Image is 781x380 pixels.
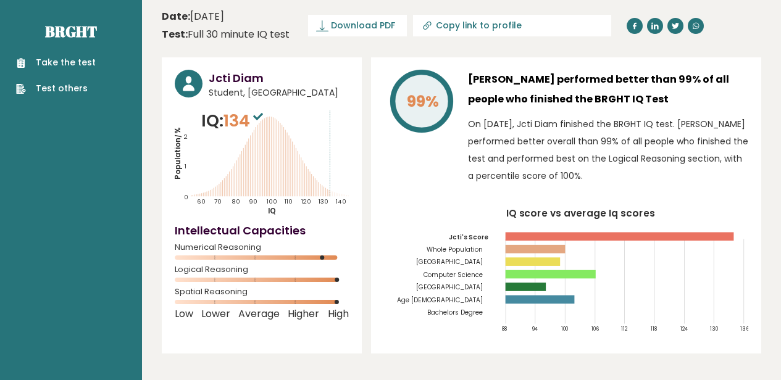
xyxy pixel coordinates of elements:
[266,197,277,205] tspan: 100
[468,70,748,109] h3: [PERSON_NAME] performed better than 99% of all people who finished the BRGHT IQ Test
[162,9,190,23] b: Date:
[175,267,349,272] span: Logical Reasoning
[397,295,483,305] tspan: Age [DEMOGRAPHIC_DATA]
[201,312,230,316] span: Lower
[532,325,538,332] tspan: 94
[336,197,346,205] tspan: 140
[502,325,507,332] tspan: 88
[173,127,183,180] tspan: Population/%
[238,312,280,316] span: Average
[424,270,483,279] tspan: Computer Science
[232,197,240,205] tspan: 80
[184,193,188,201] tspan: 0
[591,325,598,332] tspan: 106
[184,133,188,141] tspan: 2
[710,325,718,332] tspan: 130
[45,22,97,41] a: Brght
[680,325,688,332] tspan: 124
[175,289,349,294] span: Spatial Reasoning
[223,109,266,132] span: 134
[416,257,483,266] tspan: [GEOGRAPHIC_DATA]
[449,233,488,242] tspan: Jcti's Score
[308,15,407,36] a: Download PDF
[427,245,483,254] tspan: Whole Population
[416,283,483,292] tspan: [GEOGRAPHIC_DATA]
[162,27,290,42] div: Full 30 minute IQ test
[621,325,628,332] tspan: 112
[285,197,293,205] tspan: 110
[506,207,655,220] tspan: IQ score vs average Iq scores
[162,9,224,24] time: [DATE]
[175,312,193,316] span: Low
[319,197,328,205] tspan: 130
[162,27,188,41] b: Test:
[175,222,349,239] h4: Intellectual Capacities
[16,82,96,95] a: Test others
[268,206,276,216] tspan: IQ
[651,325,657,332] tspan: 118
[209,86,349,99] span: Student, [GEOGRAPHIC_DATA]
[197,197,206,205] tspan: 60
[301,197,311,205] tspan: 120
[185,162,186,170] tspan: 1
[214,197,222,205] tspan: 70
[209,70,349,86] h3: Jcti Diam
[249,197,257,205] tspan: 90
[16,56,96,69] a: Take the test
[201,109,266,133] p: IQ:
[427,308,483,317] tspan: Bachelors Degree
[175,245,349,250] span: Numerical Reasoning
[328,312,349,316] span: High
[406,91,438,112] tspan: 99%
[740,325,749,332] tspan: 136
[468,115,748,184] p: On [DATE], Jcti Diam finished the BRGHT IQ test. [PERSON_NAME] performed better overall than 99% ...
[561,325,568,332] tspan: 100
[288,312,319,316] span: Higher
[331,19,395,32] span: Download PDF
